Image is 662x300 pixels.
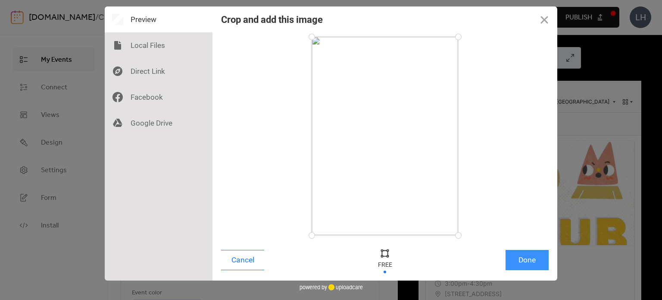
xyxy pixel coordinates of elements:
[105,6,212,32] div: Preview
[105,58,212,84] div: Direct Link
[327,284,363,291] a: uploadcare
[105,32,212,58] div: Local Files
[531,6,557,32] button: Close
[221,250,264,270] button: Cancel
[105,110,212,136] div: Google Drive
[506,250,549,270] button: Done
[221,14,323,25] div: Crop and add this image
[105,84,212,110] div: Facebook
[300,281,363,294] div: powered by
